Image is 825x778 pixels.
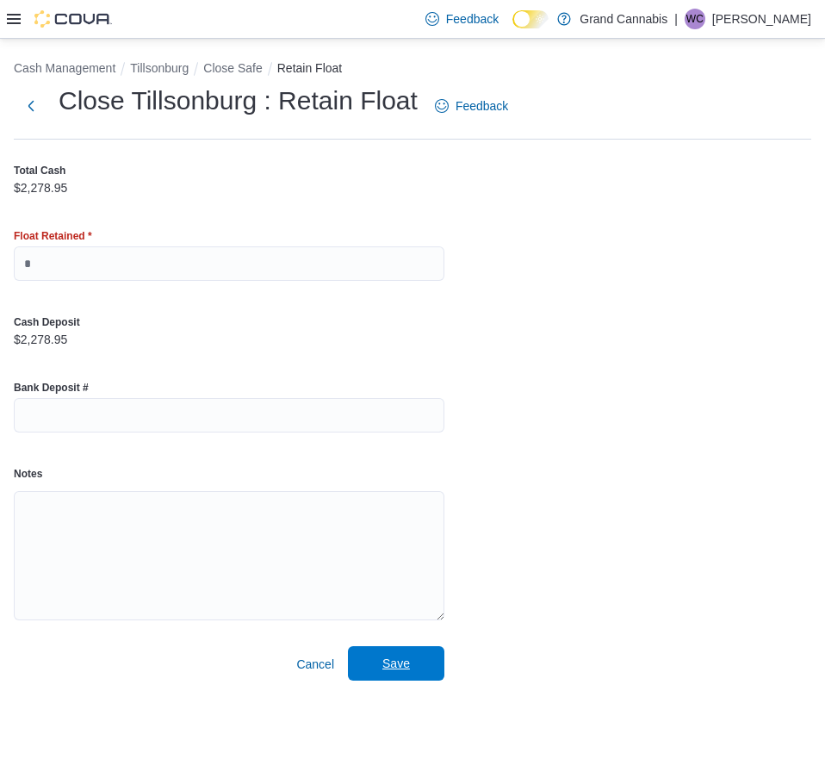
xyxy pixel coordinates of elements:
[277,61,342,75] button: Retain Float
[348,646,444,681] button: Save
[446,10,499,28] span: Feedback
[14,164,65,177] label: Total Cash
[130,61,189,75] button: Tillsonburg
[59,84,418,118] h1: Close Tillsonburg : Retain Float
[34,10,112,28] img: Cova
[14,315,80,329] label: Cash Deposit
[512,10,549,28] input: Dark Mode
[686,9,704,29] span: WC
[14,89,48,123] button: Next
[456,97,508,115] span: Feedback
[14,61,115,75] button: Cash Management
[685,9,705,29] div: Wilda Carrier
[580,9,667,29] p: Grand Cannabis
[674,9,678,29] p: |
[14,333,67,346] p: $2,278.95
[14,381,89,395] label: Bank Deposit #
[14,467,42,481] label: Notes
[712,9,811,29] p: [PERSON_NAME]
[419,2,506,36] a: Feedback
[14,181,67,195] p: $2,278.95
[289,647,341,682] button: Cancel
[203,61,262,75] button: Close Safe
[296,656,334,673] span: Cancel
[14,229,92,243] label: Float Retained *
[428,89,515,123] a: Feedback
[512,28,513,29] span: Dark Mode
[382,655,410,672] span: Save
[14,59,811,80] nav: An example of EuiBreadcrumbs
